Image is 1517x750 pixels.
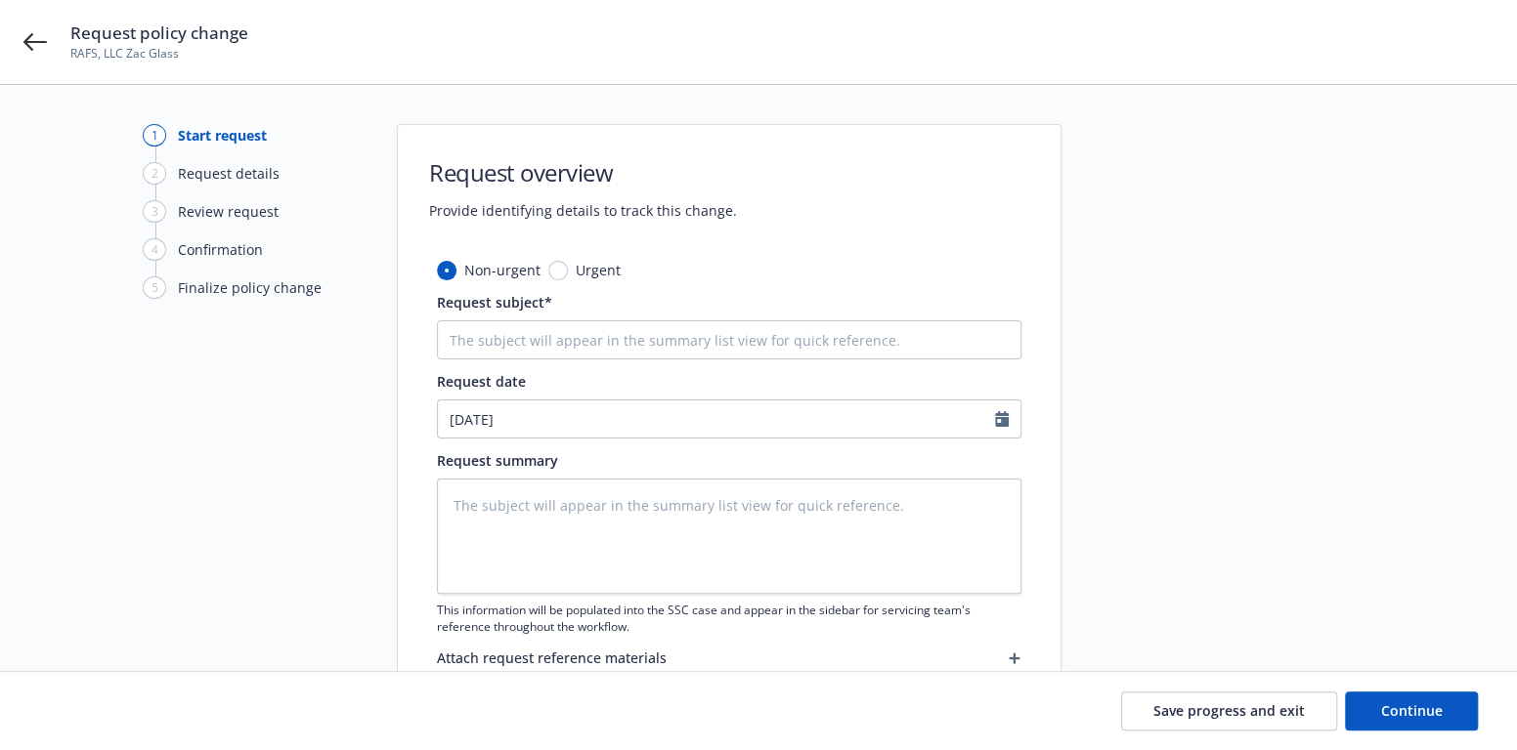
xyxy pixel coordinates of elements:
[429,200,737,221] span: Provide identifying details to track this change.
[178,163,280,184] div: Request details
[464,260,541,280] span: Non-urgent
[438,400,995,437] input: MM/DD/YYYY
[1153,701,1305,720] span: Save progress and exit
[143,124,166,146] div: 1
[437,647,667,668] span: Attach request reference materials
[1121,691,1337,730] button: Save progress and exit
[437,372,526,391] span: Request date
[548,261,568,280] input: Urgent
[437,320,1021,359] input: The subject will appear in the summary list view for quick reference.
[178,201,279,222] div: Review request
[437,261,456,280] input: Non-urgent
[178,239,263,260] div: Confirmation
[1381,701,1443,720] span: Continue
[70,21,248,45] span: Request policy change
[143,162,166,185] div: 2
[143,238,166,261] div: 4
[429,156,737,188] h1: Request overview
[437,293,552,312] span: Request subject*
[1345,691,1478,730] button: Continue
[178,125,267,146] div: Start request
[437,451,558,470] span: Request summary
[178,277,322,298] div: Finalize policy change
[576,260,621,280] span: Urgent
[143,200,166,223] div: 3
[995,411,1009,427] svg: Calendar
[70,45,248,62] span: RAFS, LLC Zac Glass
[437,602,1021,635] span: This information will be populated into the SSC case and appear in the sidebar for servicing team...
[143,276,166,299] div: 5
